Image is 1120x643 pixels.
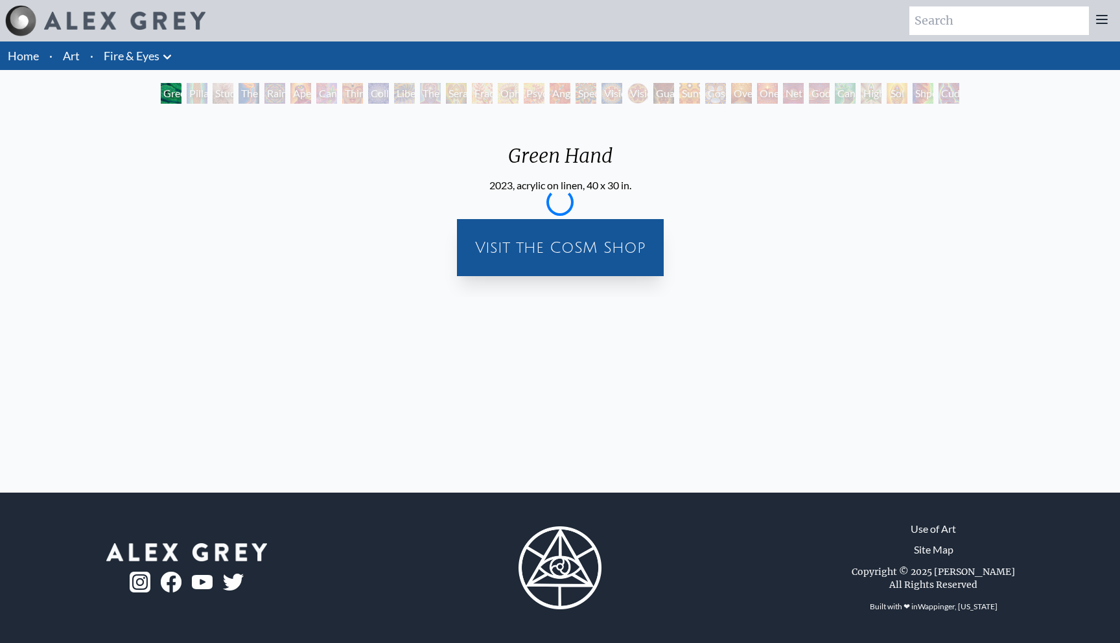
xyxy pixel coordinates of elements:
img: youtube-logo.png [192,575,213,590]
a: Art [63,47,80,65]
div: Oversoul [731,83,752,104]
div: Spectral Lotus [576,83,596,104]
a: Visit the CoSM Shop [465,227,656,268]
div: Liberation Through Seeing [394,83,415,104]
div: Study for the Great Turn [213,83,233,104]
div: Godself [809,83,830,104]
div: Cuddle [939,83,959,104]
li: · [44,41,58,70]
div: Seraphic Transport Docking on the Third Eye [446,83,467,104]
div: All Rights Reserved [889,578,977,591]
a: Wappinger, [US_STATE] [918,602,997,611]
a: Site Map [914,542,953,557]
li: · [85,41,99,70]
a: Fire & Eyes [104,47,159,65]
img: fb-logo.png [161,572,181,592]
div: Vision Crystal Tondo [627,83,648,104]
div: Net of Being [783,83,804,104]
div: Aperture [290,83,311,104]
div: Angel Skin [550,83,570,104]
a: Use of Art [911,521,956,537]
div: Cannabis Sutra [316,83,337,104]
div: Shpongled [913,83,933,104]
div: Cosmic Elf [705,83,726,104]
div: Cannafist [835,83,856,104]
div: One [757,83,778,104]
div: 2023, acrylic on linen, 40 x 30 in. [489,178,631,193]
div: Built with ❤ in [865,596,1003,617]
div: Collective Vision [368,83,389,104]
div: Green Hand [489,144,631,178]
img: twitter-logo.png [223,574,244,590]
div: Pillar of Awareness [187,83,207,104]
div: The Seer [420,83,441,104]
div: Ophanic Eyelash [498,83,519,104]
div: The Torch [239,83,259,104]
a: Home [8,49,39,63]
div: Sunyata [679,83,700,104]
div: Copyright © 2025 [PERSON_NAME] [852,565,1015,578]
div: Third Eye Tears of Joy [342,83,363,104]
div: Fractal Eyes [472,83,493,104]
div: Green Hand [161,83,181,104]
input: Search [909,6,1089,35]
div: Rainbow Eye Ripple [264,83,285,104]
div: Sol Invictus [887,83,907,104]
div: Psychomicrograph of a Fractal Paisley Cherub Feather Tip [524,83,544,104]
div: Higher Vision [861,83,881,104]
div: Vision Crystal [601,83,622,104]
img: ig-logo.png [130,572,150,592]
div: Guardian of Infinite Vision [653,83,674,104]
